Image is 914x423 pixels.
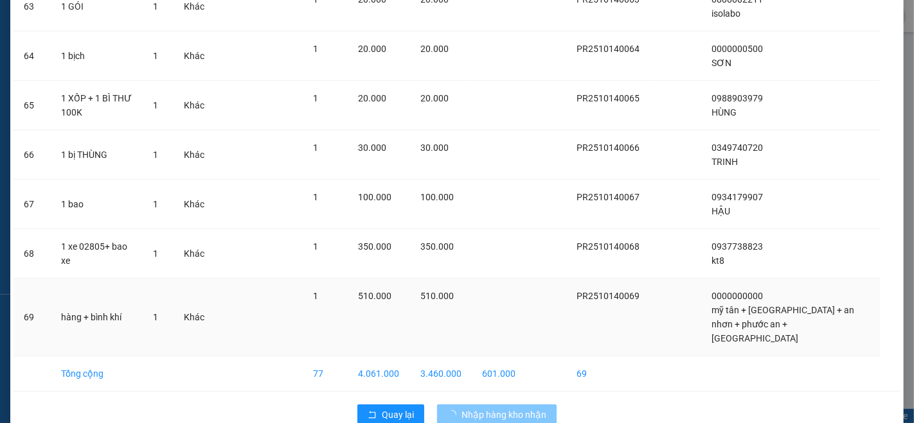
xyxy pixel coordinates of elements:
span: SƠN [712,58,731,68]
span: 30.000 [420,142,449,153]
td: 69 [13,279,51,356]
td: Khác [174,180,215,229]
td: Tổng cộng [51,356,143,392]
span: 0000000000 [712,291,763,301]
td: 1 bịch [51,31,143,81]
span: Quay lại [382,408,414,422]
span: 100.000 [358,192,391,202]
span: 350.000 [358,241,391,252]
span: 1 [313,44,318,54]
span: 0000000500 [712,44,763,54]
span: PR2510140069 [577,291,640,301]
span: 20.000 [420,93,449,103]
span: 20.000 [358,93,386,103]
span: HÙNG [712,107,737,117]
td: 65 [13,81,51,130]
td: 68 [13,229,51,279]
span: 1 [153,199,158,209]
span: 0934179907 [712,192,763,202]
span: 1 [313,93,318,103]
span: kt8 [712,255,724,266]
span: PR2510140066 [577,142,640,153]
td: 4.061.000 [348,356,410,392]
td: 1 XỐP + 1 BÌ THƯ 100K [51,81,143,130]
td: Khác [174,130,215,180]
td: hàng + bình khí [51,279,143,356]
td: 69 [567,356,650,392]
span: 0349740720 [712,142,763,153]
span: 30.000 [358,142,386,153]
span: 510.000 [358,291,391,301]
td: 1 xe 02805+ bao xe [51,229,143,279]
span: 1 [153,312,158,322]
span: 1 [153,100,158,110]
td: Khác [174,229,215,279]
span: 1 [153,1,158,12]
td: 1 bao [51,180,143,229]
td: 66 [13,130,51,180]
span: 20.000 [420,44,449,54]
td: 67 [13,180,51,229]
span: 1 [313,291,318,301]
span: 1 [313,142,318,153]
span: 1 [313,192,318,202]
span: 1 [313,241,318,252]
span: 100.000 [420,192,454,202]
span: isolabo [712,8,740,19]
span: 0988903979 [712,93,763,103]
td: Khác [174,279,215,356]
span: PR2510140065 [577,93,640,103]
span: mỹ tân + [GEOGRAPHIC_DATA] + an nhơn + phước an + [GEOGRAPHIC_DATA] [712,305,854,343]
span: Nhập hàng kho nhận [461,408,546,422]
span: 1 [153,51,158,61]
span: HẬU [712,206,730,216]
span: 1 [153,150,158,160]
span: rollback [368,410,377,420]
span: 350.000 [420,241,454,252]
span: 20.000 [358,44,386,54]
td: 1 bị THÙNG [51,130,143,180]
span: 510.000 [420,291,454,301]
td: 77 [303,356,348,392]
td: Khác [174,31,215,81]
td: 64 [13,31,51,81]
td: 601.000 [472,356,526,392]
span: TRINH [712,157,738,167]
span: PR2510140067 [577,192,640,202]
td: 3.460.000 [410,356,472,392]
span: 0937738823 [712,241,763,252]
span: PR2510140068 [577,241,640,252]
span: loading [447,410,461,419]
td: Khác [174,81,215,130]
span: PR2510140064 [577,44,640,54]
span: 1 [153,248,158,259]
